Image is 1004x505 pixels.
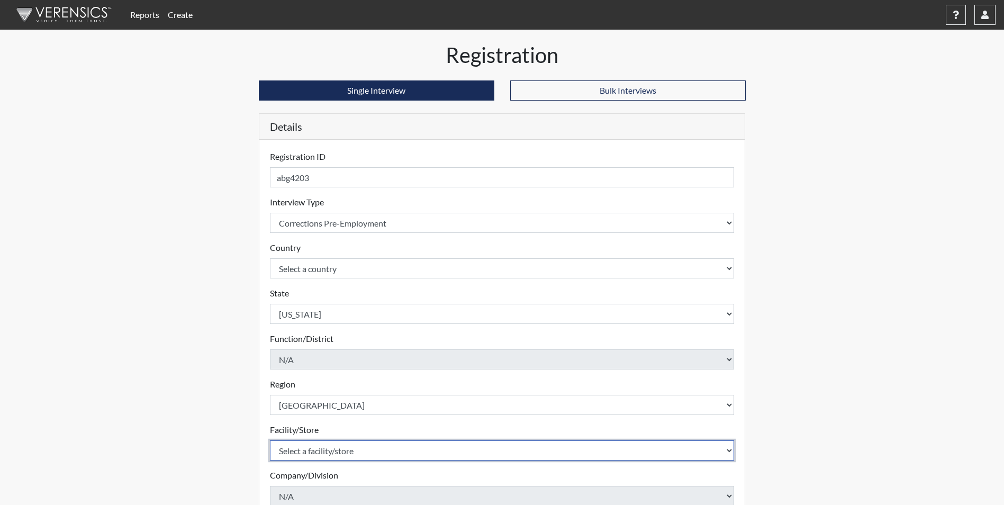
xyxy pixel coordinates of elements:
label: Function/District [270,332,333,345]
label: Region [270,378,295,391]
button: Bulk Interviews [510,80,746,101]
label: Interview Type [270,196,324,209]
label: Company/Division [270,469,338,482]
h5: Details [259,114,745,140]
label: Facility/Store [270,423,319,436]
label: Registration ID [270,150,325,163]
button: Single Interview [259,80,494,101]
label: Country [270,241,301,254]
input: Insert a Registration ID, which needs to be a unique alphanumeric value for each interviewee [270,167,735,187]
label: State [270,287,289,300]
h1: Registration [259,42,746,68]
a: Create [164,4,197,25]
a: Reports [126,4,164,25]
